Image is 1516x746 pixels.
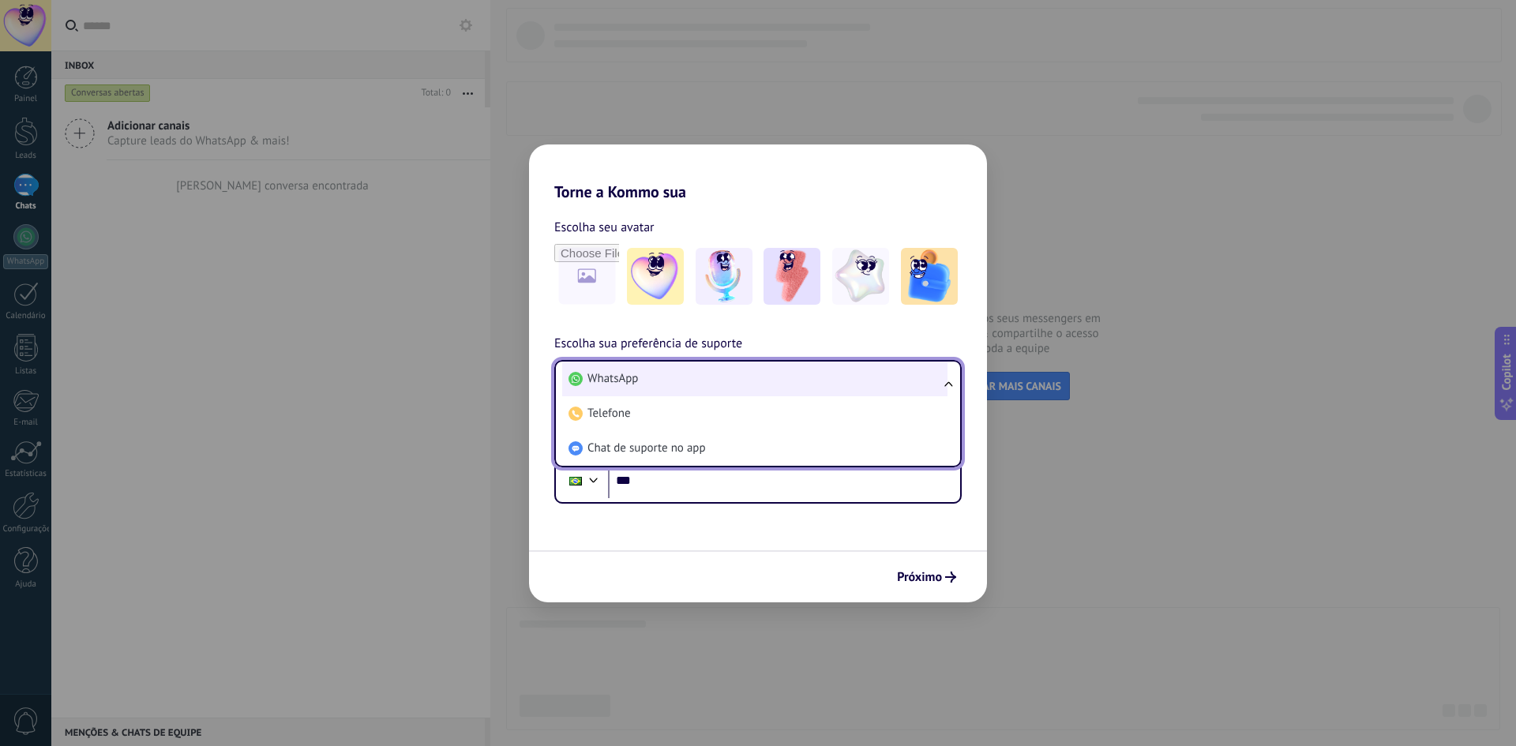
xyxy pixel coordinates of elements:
[529,144,987,201] h2: Torne a Kommo sua
[554,334,742,354] span: Escolha sua preferência de suporte
[587,440,706,456] span: Chat de suporte no app
[832,248,889,305] img: -4.jpeg
[554,217,655,238] span: Escolha seu avatar
[764,248,820,305] img: -3.jpeg
[627,248,684,305] img: -1.jpeg
[901,248,958,305] img: -5.jpeg
[696,248,752,305] img: -2.jpeg
[897,572,942,583] span: Próximo
[561,464,591,497] div: Brazil: + 55
[587,371,638,387] span: WhatsApp
[890,564,963,590] button: Próximo
[587,406,631,422] span: Telefone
